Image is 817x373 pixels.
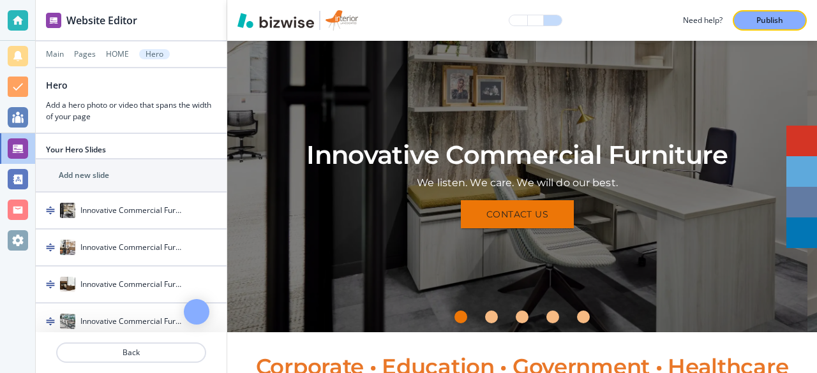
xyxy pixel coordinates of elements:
h6: We listen. We care. We will do our best. [417,177,618,190]
button: DragInnovative Commercial Furniture [36,304,227,340]
img: Bizwise Logo [237,13,314,28]
a: Social media link to yelp account [786,126,817,156]
img: Drag [46,317,55,326]
h2: Hero [46,78,68,92]
button: Hero [139,49,170,59]
button: HOME [106,50,129,59]
button: Pages [74,50,96,59]
h3: Add a hero photo or video that spans the width of your page [46,99,216,122]
h4: Innovative Commercial Furniture [80,316,183,327]
h3: Need help? [683,15,723,26]
a: Social media link to linkedin account [786,217,817,248]
img: Drag [46,206,55,215]
button: Back [56,342,206,363]
button: DragInnovative Commercial Furniture [36,193,227,230]
img: Drag [46,243,55,252]
p: Publish [756,15,783,26]
button: DragInnovative Commercial Furniture [36,230,227,267]
li: Go to slide 1 [446,302,476,332]
button: Publish [733,10,807,31]
p: Hero [146,50,163,59]
img: Your Logo [326,10,358,31]
h4: Innovative Commercial Furniture [80,279,183,290]
img: editor icon [46,13,61,28]
li: Go to slide 4 [537,302,568,332]
button: Main [46,50,64,59]
h1: Innovative Commercial Furniture [306,138,728,172]
button: Add new slide [36,159,227,191]
li: Go to slide 3 [507,302,537,332]
button: CONTACT US [461,200,574,229]
h2: Your Hero Slides [46,144,106,156]
h4: Innovative Commercial Furniture [80,242,183,253]
a: Social media link to twitter account [786,156,817,187]
h2: Add new slide [59,170,109,181]
h4: Innovative Commercial Furniture [80,205,183,216]
img: Drag [46,280,55,289]
h2: Website Editor [66,13,137,28]
a: Social media link to facebook account [786,187,817,217]
li: Go to slide 2 [476,302,507,332]
button: DragInnovative Commercial Furniture [36,267,227,304]
p: Back [57,347,205,358]
li: Go to slide 5 [568,302,599,332]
